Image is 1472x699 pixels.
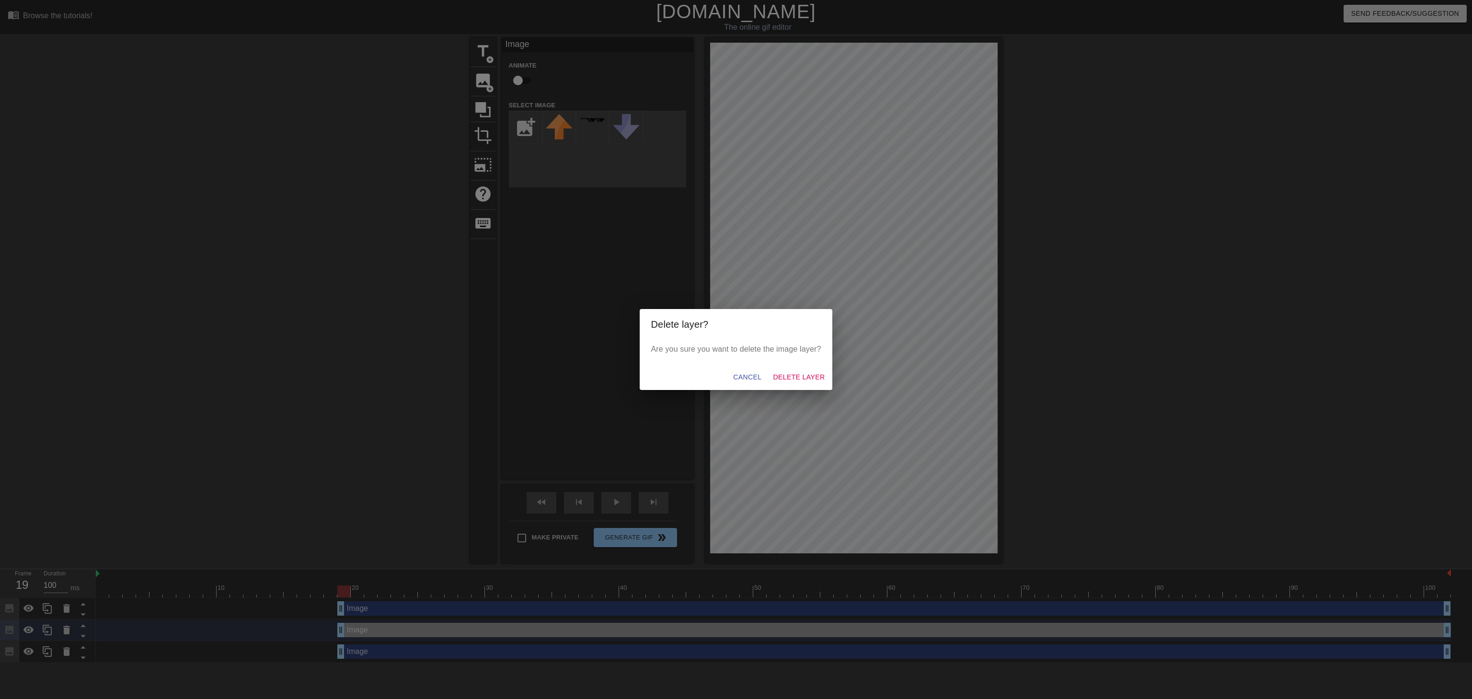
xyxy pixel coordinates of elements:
h2: Delete layer? [651,317,821,332]
span: Delete Layer [773,371,825,383]
button: Delete Layer [769,368,828,386]
p: Are you sure you want to delete the image layer? [651,344,821,355]
button: Cancel [729,368,765,386]
span: Cancel [733,371,761,383]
